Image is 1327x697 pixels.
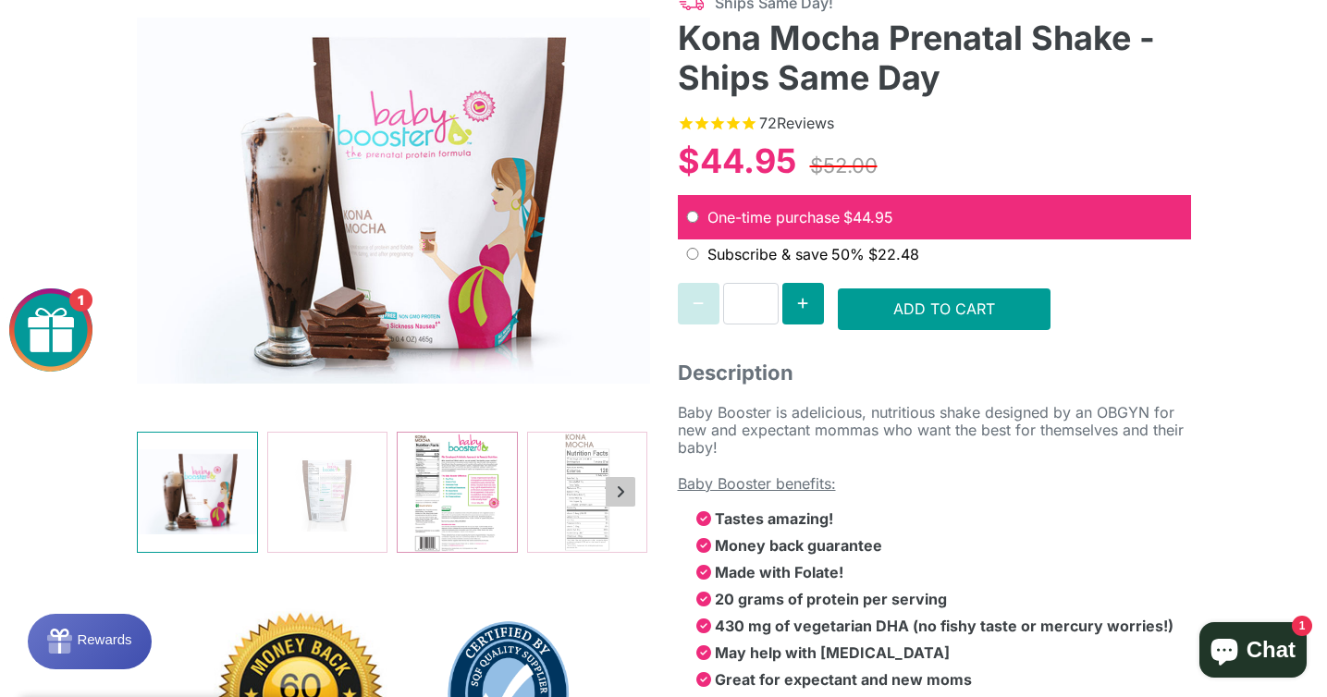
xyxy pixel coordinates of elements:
[843,208,893,226] span: original price
[759,114,834,132] span: 72 reviews
[893,300,995,318] span: Add to Cart
[678,358,1191,388] span: Description
[715,563,843,581] strong: Made with Folate!
[715,617,1173,635] strong: 430 mg of vegetarian DHA (no fishy taste or mercury worries!)
[777,114,834,132] span: Reviews
[69,288,92,312] div: 1
[1194,622,1312,682] inbox-online-store-chat: Shopify online store chat
[805,146,882,186] div: $52.00
[678,112,1191,136] span: Rated 4.9 out of 5 stars 72 reviews
[868,245,919,263] span: recurring price
[678,136,796,186] div: $44.95
[838,288,1051,330] button: Add to Cart
[715,670,972,689] strong: Great for expectant and new moms
[527,433,646,552] img: Kona Mocha Prenatal Shake - Ships Same Day
[138,433,257,552] img: Kona Mocha Prenatal Shake - Ships Same Day
[723,283,779,324] input: Quantity for Kona Mocha Prenatal Shake - Ships Same Day
[267,433,387,552] img: Kona Mocha Prenatal Shake - Ships Same Day
[707,208,843,226] span: One-time purchase
[678,474,836,493] span: Baby Booster benefits:
[28,614,152,669] button: Rewards
[606,477,635,507] button: Next slide
[782,283,824,324] button: Increase quantity for Kona Mocha Prenatal Shake - Ships Same Day
[49,18,104,33] span: Rewards
[715,536,882,555] strong: Money back guarantee
[715,509,833,528] strong: Tastes amazing!
[715,643,950,662] strong: May help with [MEDICAL_DATA]
[678,404,1191,457] p: delicious, nutritious shake designed by an OBGYN for new and expectant mommas who want the best f...
[831,245,868,263] span: 50%
[678,18,1191,98] h3: Kona Mocha Prenatal Shake - Ships Same Day
[678,403,800,422] span: Baby Booster is a
[707,245,831,263] span: Subscribe & save
[398,433,517,552] img: Kona Mocha Prenatal Shake - Ships Same Day
[715,590,947,608] strong: 20 grams of protein per serving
